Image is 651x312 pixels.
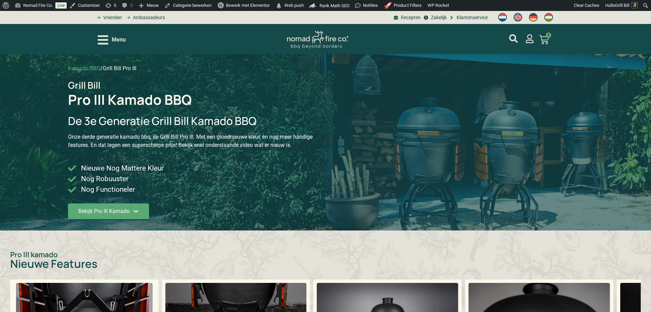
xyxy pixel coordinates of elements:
[498,13,507,22] img: Nederlands
[546,33,551,38] span: 1
[55,2,67,9] a: Live
[10,258,641,269] h2: Nieuwe Features
[10,251,641,258] p: Pro III kamado
[226,3,270,8] span: Bewerk met Elementor
[112,36,126,44] span: Menu
[287,31,348,49] img: Nomad Logo
[94,14,122,21] a: grill bill vrienden
[275,1,282,11] span: 
[514,13,522,22] img: Engels
[68,93,192,107] h1: Pro III Kamado BBQ
[101,14,122,21] span: Vrienden
[68,79,100,91] span: Grill Bill
[79,174,128,184] span: Nog Robuuster
[68,64,136,73] nav: breadcrumbs
[103,65,136,72] span: Grill Bill Pro III
[544,13,553,22] img: Hongaars
[68,133,326,149] p: Onze derde generatie kamado bbq, de Grill Bill Pro III. Met een gloednieuwe kleur, en nog meer ha...
[320,3,350,8] span: Rank Math SEO
[98,34,126,46] div: Open/Close Menu
[68,203,149,220] a: Bekijk Pro III Kamado
[510,11,526,24] a: Switch to Engels
[78,209,130,214] span: Bekijk Pro III Kamado
[68,65,100,72] a: Kamado BBQ
[68,114,326,127] h2: De 3e Generatie Grill Bill Kamado BBQ
[429,14,447,21] span: Zakelijk
[448,14,488,21] a: grill bill klantenservice
[615,3,629,8] span: Grill Bill
[455,14,488,21] span: Klantenservice
[509,34,518,43] a: mijn account
[399,14,421,21] span: Recepten
[100,65,103,72] span: /
[531,31,557,49] a: 1
[79,184,135,195] span: Nog Functioneler
[393,14,421,21] a: BBQ recepten
[632,2,638,8] img: Avatar of Grill Bill
[525,34,534,43] a: mijn account
[124,14,165,21] a: grill bill ambassadors
[529,13,538,22] img: Duits
[422,14,446,21] a: grill bill zakeljk
[131,14,165,21] span: Ambassadeurs
[541,11,556,24] a: Switch to Hongaars
[79,163,164,174] span: Nieuwe Nog Mattere Kleur
[526,11,541,24] a: Switch to Duits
